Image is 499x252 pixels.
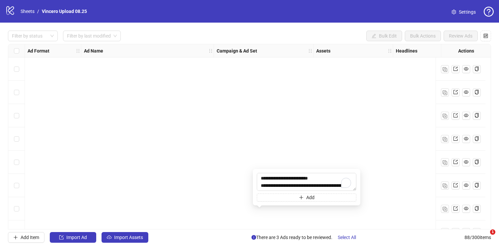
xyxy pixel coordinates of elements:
div: Resize Assets column [391,44,393,57]
img: Duplicate [443,160,447,165]
button: Duplicate [441,65,449,73]
div: Select row 5 [8,151,25,174]
li: / [37,8,39,15]
strong: Assets [316,47,330,55]
img: Duplicate [443,114,447,118]
span: Add Item [21,235,39,240]
span: copy [474,183,479,188]
span: export [453,113,458,118]
span: Settings [459,8,476,16]
span: import [59,235,64,240]
span: holder [308,49,313,53]
strong: Headlines [396,47,417,55]
span: holder [80,49,85,53]
a: Settings [446,7,481,17]
div: Resize Campaign & Ad Set column [312,44,313,57]
span: eye [464,66,468,71]
span: eye [464,90,468,94]
span: export [453,66,458,71]
a: Vincero Upload 08.25 [40,8,88,15]
div: Select all rows [8,44,25,58]
span: copy [474,136,479,141]
div: Select row 8 [8,220,25,244]
button: Duplicate [441,112,449,120]
strong: Ad Format [28,47,49,55]
button: Bulk Edit [366,31,402,41]
button: Duplicate [441,205,449,213]
button: Bulk Actions [405,31,441,41]
button: Duplicate [441,182,449,189]
textarea: To enrich screen reader interactions, please activate Accessibility in Grammarly extension settings [257,173,356,191]
span: export [453,136,458,141]
div: Select row 3 [8,104,25,127]
span: cloud-upload [107,235,111,240]
button: Configure table settings [480,31,491,41]
strong: Actions [458,47,474,55]
button: Review Ads [444,31,478,41]
span: copy [474,206,479,211]
button: Import Ad [50,232,96,243]
a: Sheets [19,8,36,15]
span: question-circle [484,7,494,17]
span: holder [388,49,392,53]
span: There are 3 Ads ready to be reviewed. [251,232,361,243]
img: Duplicate [443,67,447,72]
span: plus [13,235,18,240]
span: export [453,206,458,211]
button: Duplicate [441,158,449,166]
span: export [453,183,458,188]
div: Resize Ad Format column [79,44,81,57]
img: Duplicate [443,90,447,95]
button: Duplicate [441,135,449,143]
span: info-circle [251,235,256,240]
span: holder [313,49,317,53]
button: Add [257,193,356,201]
span: eye [464,183,468,188]
div: Select row 4 [8,127,25,151]
span: eye [464,113,468,118]
span: 1 [490,229,495,235]
strong: Ad Name [84,47,103,55]
span: setting [452,10,456,14]
span: eye [464,160,468,164]
span: copy [474,160,479,164]
span: Select All [338,235,356,240]
iframe: Intercom live chat [476,229,492,245]
span: export [453,90,458,94]
div: Select row 6 [8,174,25,197]
div: Resize Ad Name column [212,44,214,57]
span: copy [474,113,479,118]
div: Select row 7 [8,197,25,220]
strong: Campaign & Ad Set [217,47,257,55]
img: Duplicate [443,184,447,188]
span: holder [208,49,213,53]
span: Add [306,195,315,200]
span: holder [76,49,80,53]
span: holder [213,49,218,53]
button: Select All [332,232,361,243]
span: eye [464,136,468,141]
button: Add Item [8,232,44,243]
span: copy [474,66,479,71]
span: 88 / 300 items [464,234,491,241]
span: control [483,34,488,38]
img: Duplicate [443,207,447,211]
div: Select row 1 [8,58,25,81]
img: Duplicate [443,137,447,142]
span: Import Assets [114,235,143,240]
span: export [453,160,458,164]
button: Duplicate [441,88,449,96]
span: Import Ad [66,235,87,240]
div: Select row 2 [8,81,25,104]
button: Import Assets [102,232,148,243]
button: Duplicate [441,228,449,236]
span: eye [464,206,468,211]
span: plus [299,195,304,200]
span: holder [392,49,397,53]
span: copy [474,90,479,94]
